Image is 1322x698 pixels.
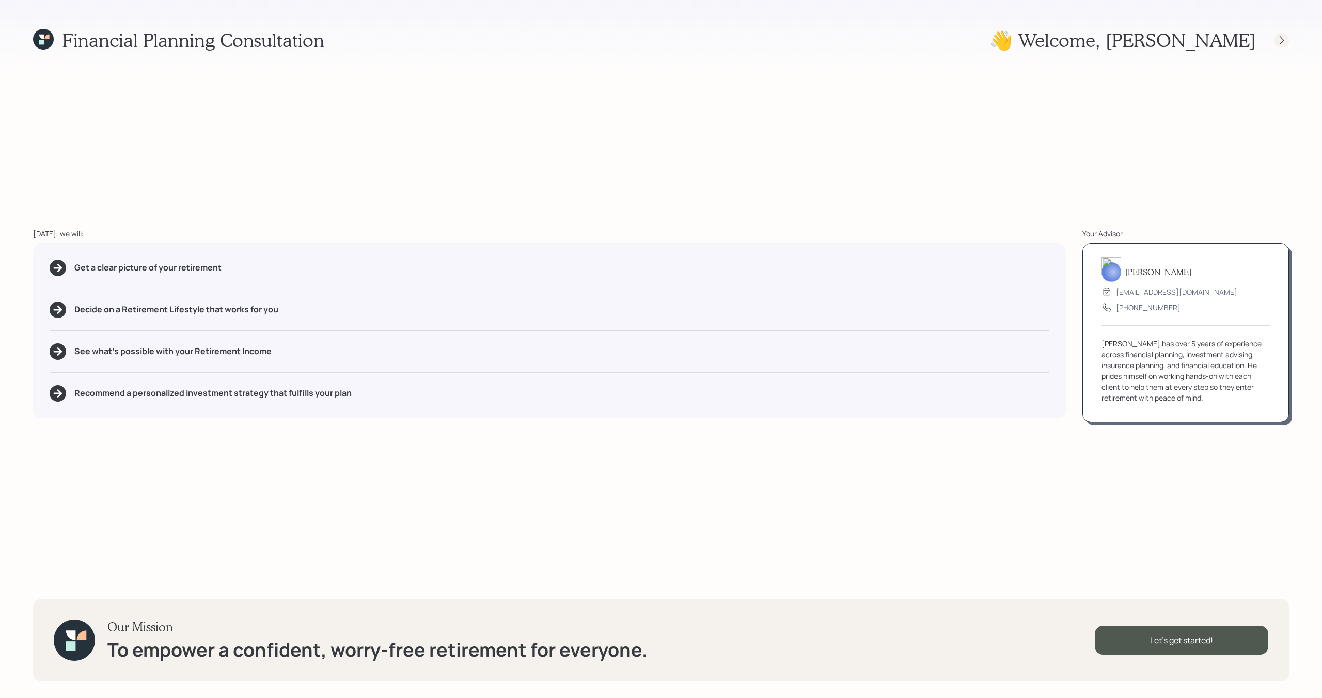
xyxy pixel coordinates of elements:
[107,620,648,634] h3: Our Mission
[1095,626,1268,655] div: Let's get started!
[1125,267,1191,277] h5: [PERSON_NAME]
[74,305,278,314] h5: Decide on a Retirement Lifestyle that works for you
[74,388,352,398] h5: Recommend a personalized investment strategy that fulfills your plan
[1116,287,1237,297] div: [EMAIL_ADDRESS][DOMAIN_NAME]
[33,228,1066,239] div: [DATE], we will:
[989,29,1256,51] h1: 👋 Welcome , [PERSON_NAME]
[1082,228,1289,239] div: Your Advisor
[107,639,648,661] h1: To empower a confident, worry-free retirement for everyone.
[1101,338,1270,403] div: [PERSON_NAME] has over 5 years of experience across financial planning, investment advising, insu...
[74,346,272,356] h5: See what's possible with your Retirement Income
[1116,302,1181,313] div: [PHONE_NUMBER]
[1101,257,1121,282] img: michael-russo-headshot.png
[74,263,222,273] h5: Get a clear picture of your retirement
[62,29,324,51] h1: Financial Planning Consultation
